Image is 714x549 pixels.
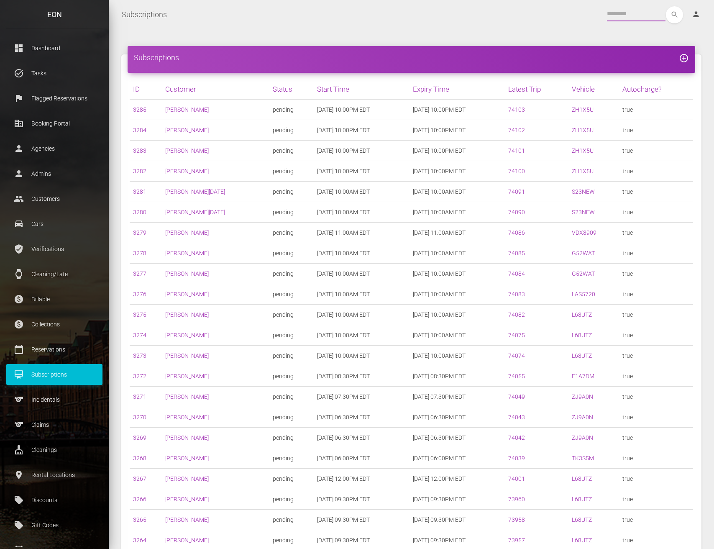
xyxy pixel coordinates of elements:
[314,264,409,284] td: [DATE] 10:00AM EDT
[133,537,146,544] a: 3264
[269,428,314,448] td: pending
[314,489,409,510] td: [DATE] 09:30PM EDT
[619,469,693,489] td: true
[409,346,505,366] td: [DATE] 10:00AM EDT
[409,161,505,182] td: [DATE] 10:00PM EDT
[269,448,314,469] td: pending
[133,311,146,318] a: 3275
[6,339,102,360] a: calendar_today Reservations
[269,489,314,510] td: pending
[508,332,525,339] a: 74075
[6,364,102,385] a: card_membership Subscriptions
[165,209,225,215] a: [PERSON_NAME][DATE]
[508,291,525,298] a: 74083
[508,106,525,113] a: 74103
[165,332,209,339] a: [PERSON_NAME]
[572,106,594,113] a: ZH1X5U
[13,293,96,305] p: Billable
[572,537,592,544] a: L68UTZ
[508,127,525,133] a: 74102
[686,6,708,23] a: person
[508,475,525,482] a: 74001
[165,188,225,195] a: [PERSON_NAME][DATE]
[508,188,525,195] a: 74091
[269,264,314,284] td: pending
[269,120,314,141] td: pending
[314,469,409,489] td: [DATE] 12:00PM EDT
[6,188,102,209] a: people Customers
[508,352,525,359] a: 74074
[133,332,146,339] a: 3274
[314,120,409,141] td: [DATE] 10:00PM EDT
[6,138,102,159] a: person Agencies
[572,291,595,298] a: LAS5720
[619,325,693,346] td: true
[269,407,314,428] td: pending
[314,161,409,182] td: [DATE] 10:00PM EDT
[269,305,314,325] td: pending
[508,250,525,257] a: 74085
[619,202,693,223] td: true
[165,352,209,359] a: [PERSON_NAME]
[133,291,146,298] a: 3276
[409,387,505,407] td: [DATE] 07:30PM EDT
[165,291,209,298] a: [PERSON_NAME]
[508,209,525,215] a: 74090
[133,373,146,380] a: 3272
[619,120,693,141] td: true
[269,202,314,223] td: pending
[6,163,102,184] a: person Admins
[165,537,209,544] a: [PERSON_NAME]
[679,53,689,62] a: add_circle_outline
[314,182,409,202] td: [DATE] 10:00AM EDT
[572,188,595,195] a: S23NEW
[6,213,102,234] a: drive_eta Cars
[269,79,314,100] th: Status
[133,393,146,400] a: 3271
[6,113,102,134] a: corporate_fare Booking Portal
[572,209,595,215] a: S23NEW
[619,243,693,264] td: true
[409,305,505,325] td: [DATE] 10:00AM EDT
[679,53,689,63] i: add_circle_outline
[130,79,162,100] th: ID
[508,496,525,503] a: 73960
[619,346,693,366] td: true
[572,475,592,482] a: L68UTZ
[572,516,592,523] a: L68UTZ
[6,264,102,285] a: watch Cleaning/Late
[409,202,505,223] td: [DATE] 10:00AM EDT
[269,325,314,346] td: pending
[13,318,96,331] p: Collections
[572,393,593,400] a: ZJ9A0N
[6,88,102,109] a: flag Flagged Reservations
[6,314,102,335] a: paid Collections
[269,182,314,202] td: pending
[572,311,592,318] a: L68UTZ
[13,167,96,180] p: Admins
[409,141,505,161] td: [DATE] 10:00PM EDT
[619,407,693,428] td: true
[508,434,525,441] a: 74042
[572,352,592,359] a: L68UTZ
[13,142,96,155] p: Agencies
[133,475,146,482] a: 3267
[133,209,146,215] a: 3280
[314,243,409,264] td: [DATE] 10:00AM EDT
[6,389,102,410] a: sports Incidentals
[619,305,693,325] td: true
[314,284,409,305] td: [DATE] 10:00AM EDT
[505,79,568,100] th: Latest Trip
[314,223,409,243] td: [DATE] 11:00AM EDT
[133,229,146,236] a: 3279
[619,428,693,448] td: true
[165,455,209,462] a: [PERSON_NAME]
[162,79,269,100] th: Customer
[165,168,209,174] a: [PERSON_NAME]
[314,202,409,223] td: [DATE] 10:00AM EDT
[6,490,102,511] a: local_offer Discounts
[572,373,594,380] a: F1A7DM
[13,243,96,255] p: Verifications
[165,516,209,523] a: [PERSON_NAME]
[314,366,409,387] td: [DATE] 08:30PM EDT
